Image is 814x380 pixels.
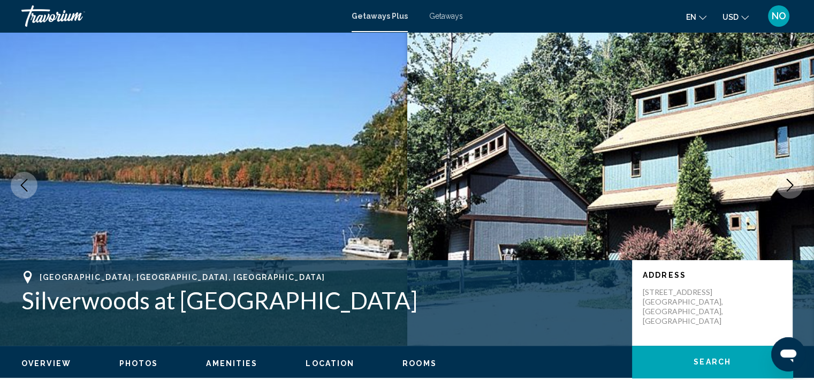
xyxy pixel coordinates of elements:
h1: Silverwoods at [GEOGRAPHIC_DATA] [21,286,621,314]
a: Getaways Plus [352,12,408,20]
button: Previous image [11,172,37,199]
a: Travorium [21,5,341,27]
button: Overview [21,359,71,368]
button: Amenities [206,359,257,368]
a: Getaways [429,12,463,20]
button: Change language [686,9,706,25]
span: en [686,13,696,21]
p: [STREET_ADDRESS] [GEOGRAPHIC_DATA], [GEOGRAPHIC_DATA], [GEOGRAPHIC_DATA] [643,287,728,326]
span: Search [694,358,731,367]
button: Next image [777,172,803,199]
p: Address [643,271,782,279]
span: USD [722,13,739,21]
iframe: Button to launch messaging window [771,337,805,371]
span: [GEOGRAPHIC_DATA], [GEOGRAPHIC_DATA], [GEOGRAPHIC_DATA] [40,273,325,282]
span: NO [772,11,786,21]
button: Photos [119,359,158,368]
button: Rooms [402,359,437,368]
button: Location [306,359,354,368]
button: Search [632,346,793,378]
button: User Menu [765,5,793,27]
button: Change currency [722,9,749,25]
